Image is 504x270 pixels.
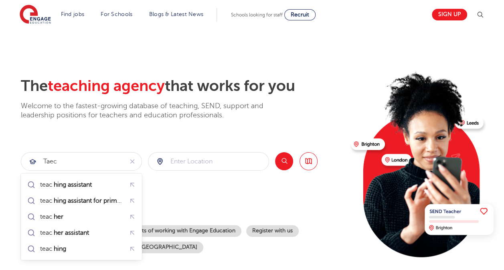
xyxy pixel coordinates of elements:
div: teac [40,197,123,205]
input: Submit [21,153,123,170]
a: Register with us [246,225,299,237]
button: Search [275,152,293,170]
p: Welcome to the fastest-growing database of teaching, SEND, support and leadership positions for t... [21,101,285,120]
button: Fill query with "teacher assistant" [126,227,139,239]
span: teaching agency [48,77,165,95]
button: Fill query with "teacher" [126,211,139,223]
a: Benefits of working with Engage Education [119,225,241,237]
span: Recruit [291,12,309,18]
button: Fill query with "teaching" [126,243,139,255]
button: Fill query with "teaching assistant" [126,179,139,191]
h2: The that works for you [21,77,344,95]
div: Submit [21,152,142,171]
span: Schools looking for staff [231,12,283,18]
a: Blogs & Latest News [149,11,204,17]
a: Sign up [432,9,467,20]
div: teac [40,245,67,253]
input: Submit [148,153,269,170]
a: For Schools [101,11,132,17]
a: Recruit [284,9,316,20]
mark: her assistant [53,228,90,238]
ul: Submit [24,177,139,257]
p: Trending searches [21,203,344,217]
mark: hing assistant [53,180,93,189]
button: Clear [123,153,142,170]
mark: her [53,212,65,222]
div: teac [40,213,65,221]
div: Submit [148,152,269,171]
div: teac [40,229,90,237]
a: Find jobs [61,11,85,17]
div: teac [40,181,93,189]
img: Engage Education [20,5,51,25]
mark: hing [53,244,67,254]
button: Fill query with "teaching assistant for primary" [126,195,139,207]
mark: hing assistant for primary [53,196,127,206]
